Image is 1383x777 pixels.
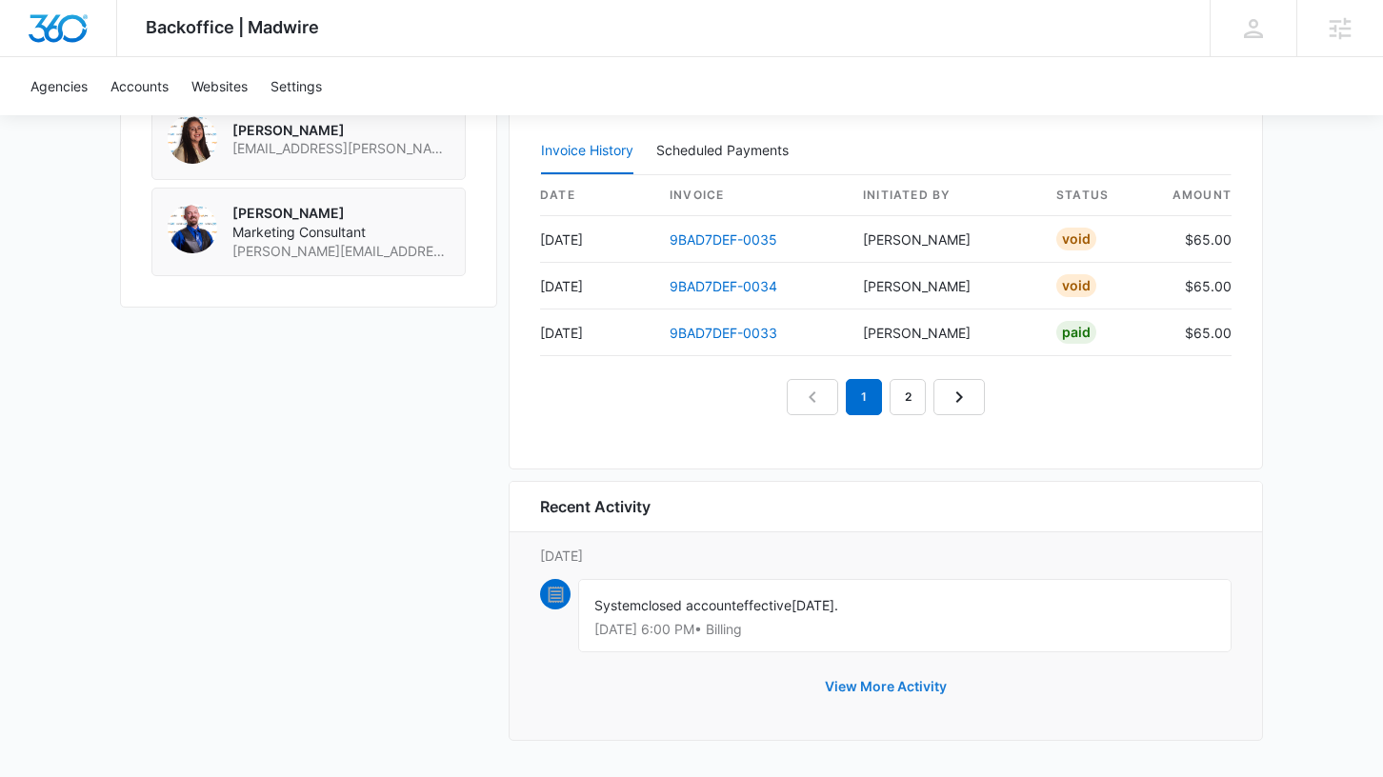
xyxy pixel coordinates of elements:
span: [EMAIL_ADDRESS][PERSON_NAME][DOMAIN_NAME] [232,139,450,158]
img: Brady Stumpf [168,204,217,253]
td: [PERSON_NAME] [848,309,1041,356]
span: Backoffice | Madwire [146,17,319,37]
div: Scheduled Payments [656,144,796,157]
td: [PERSON_NAME] [848,216,1041,263]
td: [PERSON_NAME] [848,263,1041,309]
th: amount [1155,175,1232,216]
a: Accounts [99,57,180,115]
td: $65.00 [1155,263,1232,309]
td: [DATE] [540,263,654,309]
span: effective [736,597,792,613]
a: 9BAD7DEF-0033 [670,325,777,341]
a: Settings [259,57,333,115]
p: [DATE] 6:00 PM • Billing [594,623,1215,636]
th: Initiated By [848,175,1041,216]
a: Websites [180,57,259,115]
div: Paid [1056,321,1096,344]
a: Page 2 [890,379,926,415]
span: closed account [641,597,736,613]
h6: Recent Activity [540,495,651,518]
a: Next Page [933,379,985,415]
a: Agencies [19,57,99,115]
nav: Pagination [787,379,985,415]
button: Invoice History [541,129,633,174]
p: [PERSON_NAME] [232,121,450,140]
td: [DATE] [540,309,654,356]
th: invoice [654,175,848,216]
span: [PERSON_NAME][EMAIL_ADDRESS][PERSON_NAME][DOMAIN_NAME] [232,242,450,261]
td: $65.00 [1155,309,1232,356]
th: date [540,175,654,216]
td: $65.00 [1155,216,1232,263]
td: [DATE] [540,216,654,263]
p: [DATE] [540,546,1232,566]
img: Audriana Talamantes [168,114,217,164]
a: 9BAD7DEF-0034 [670,278,777,294]
a: 9BAD7DEF-0035 [670,231,777,248]
div: Void [1056,274,1096,297]
span: [DATE]. [792,597,838,613]
div: Void [1056,228,1096,250]
span: Marketing Consultant [232,223,450,242]
button: View More Activity [806,664,966,709]
th: status [1041,175,1155,216]
em: 1 [846,379,882,415]
p: [PERSON_NAME] [232,204,450,223]
span: System [594,597,641,613]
